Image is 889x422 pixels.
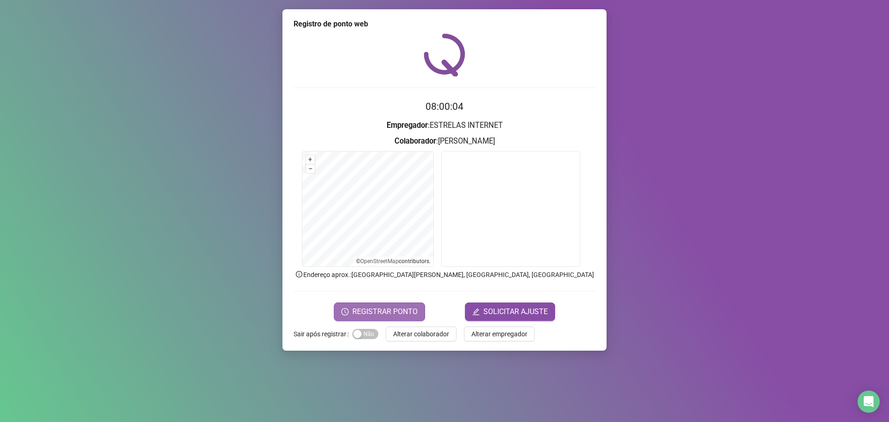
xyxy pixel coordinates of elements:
[387,121,428,130] strong: Empregador
[294,19,595,30] div: Registro de ponto web
[465,302,555,321] button: editSOLICITAR AJUSTE
[294,270,595,280] p: Endereço aprox. : [GEOGRAPHIC_DATA][PERSON_NAME], [GEOGRAPHIC_DATA], [GEOGRAPHIC_DATA]
[352,306,418,317] span: REGISTRAR PONTO
[334,302,425,321] button: REGISTRAR PONTO
[858,391,880,413] div: Open Intercom Messenger
[360,258,399,265] a: OpenStreetMap
[356,258,431,265] li: © contributors.
[306,164,315,173] button: –
[483,306,548,317] span: SOLICITAR AJUSTE
[426,101,463,112] time: 08:00:04
[472,308,480,315] span: edit
[386,327,457,341] button: Alterar colaborador
[294,120,595,132] h3: : ESTRELAS INTERNET
[393,329,449,339] span: Alterar colaborador
[306,155,315,164] button: +
[464,327,535,341] button: Alterar empregador
[294,135,595,147] h3: : [PERSON_NAME]
[471,329,527,339] span: Alterar empregador
[424,33,465,76] img: QRPoint
[341,308,349,315] span: clock-circle
[294,327,352,341] label: Sair após registrar
[295,270,303,278] span: info-circle
[394,137,436,145] strong: Colaborador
